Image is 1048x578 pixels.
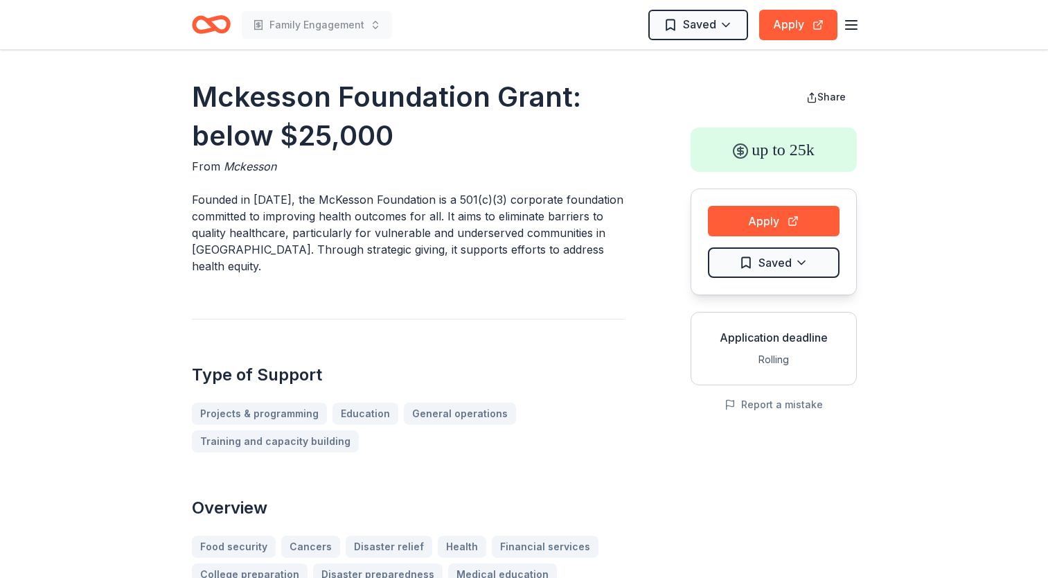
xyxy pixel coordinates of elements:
button: Apply [759,10,837,40]
button: Saved [648,10,748,40]
div: up to 25k [691,128,857,172]
button: Saved [708,247,840,278]
div: Rolling [702,351,845,368]
h2: Overview [192,497,624,519]
a: General operations [404,403,516,425]
a: Training and capacity building [192,430,359,453]
span: Mckesson [224,159,276,173]
div: From [192,158,624,175]
button: Apply [708,206,840,236]
span: Family Engagement [269,17,364,33]
div: Application deadline [702,329,845,346]
button: Report a mistake [725,396,823,413]
span: Saved [758,254,792,272]
h1: Mckesson Foundation Grant: below $25,000 [192,78,624,155]
h2: Type of Support [192,364,624,386]
button: Family Engagement [242,11,392,39]
p: Founded in [DATE], the McKesson Foundation is a 501(c)(3) corporate foundation committed to impro... [192,191,624,274]
a: Education [332,403,398,425]
a: Projects & programming [192,403,327,425]
span: Share [817,91,846,103]
button: Share [795,83,857,111]
span: Saved [683,15,716,33]
a: Home [192,8,231,41]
